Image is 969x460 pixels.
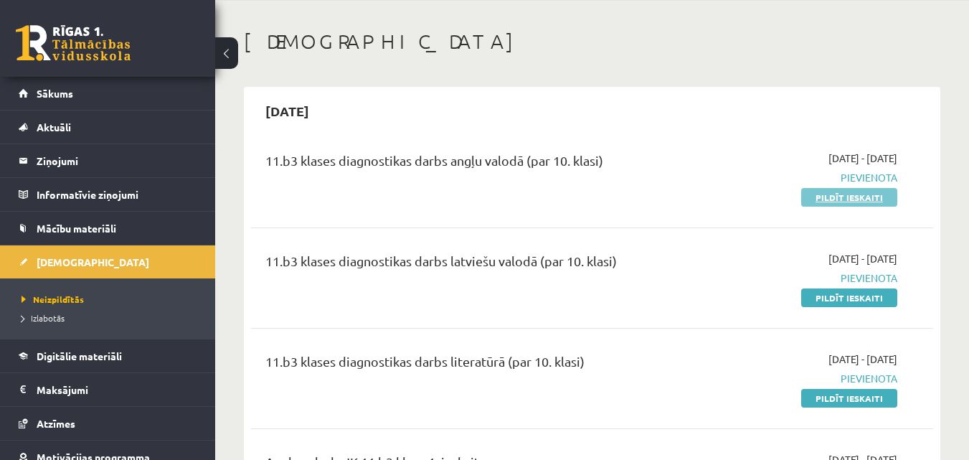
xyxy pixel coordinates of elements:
a: Neizpildītās [22,293,201,306]
span: Pievienota [701,271,897,286]
legend: Informatīvie ziņojumi [37,178,197,211]
span: Izlabotās [22,312,65,324]
a: Ziņojumi [19,144,197,177]
span: Pievienota [701,170,897,185]
a: Izlabotās [22,311,201,324]
legend: Ziņojumi [37,144,197,177]
a: Mācību materiāli [19,212,197,245]
span: [DEMOGRAPHIC_DATA] [37,255,149,268]
span: Aktuāli [37,121,71,133]
span: Pievienota [701,371,897,386]
a: Pildīt ieskaiti [801,188,897,207]
div: 11.b3 klases diagnostikas darbs literatūrā (par 10. klasi) [265,352,679,378]
div: 11.b3 klases diagnostikas darbs angļu valodā (par 10. klasi) [265,151,679,177]
span: Sākums [37,87,73,100]
span: Digitālie materiāli [37,349,122,362]
a: Sākums [19,77,197,110]
a: Informatīvie ziņojumi [19,178,197,211]
a: Digitālie materiāli [19,339,197,372]
a: Pildīt ieskaiti [801,389,897,408]
span: Atzīmes [37,417,75,430]
a: Aktuāli [19,111,197,144]
a: Pildīt ieskaiti [801,288,897,307]
span: Mācību materiāli [37,222,116,235]
legend: Maksājumi [37,373,197,406]
a: Atzīmes [19,407,197,440]
h1: [DEMOGRAPHIC_DATA] [244,29,940,54]
h2: [DATE] [251,94,323,128]
a: [DEMOGRAPHIC_DATA] [19,245,197,278]
div: 11.b3 klases diagnostikas darbs latviešu valodā (par 10. klasi) [265,251,679,278]
span: Neizpildītās [22,294,84,305]
span: [DATE] - [DATE] [828,251,897,266]
span: [DATE] - [DATE] [828,352,897,367]
a: Maksājumi [19,373,197,406]
span: [DATE] - [DATE] [828,151,897,166]
a: Rīgas 1. Tālmācības vidusskola [16,25,131,61]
